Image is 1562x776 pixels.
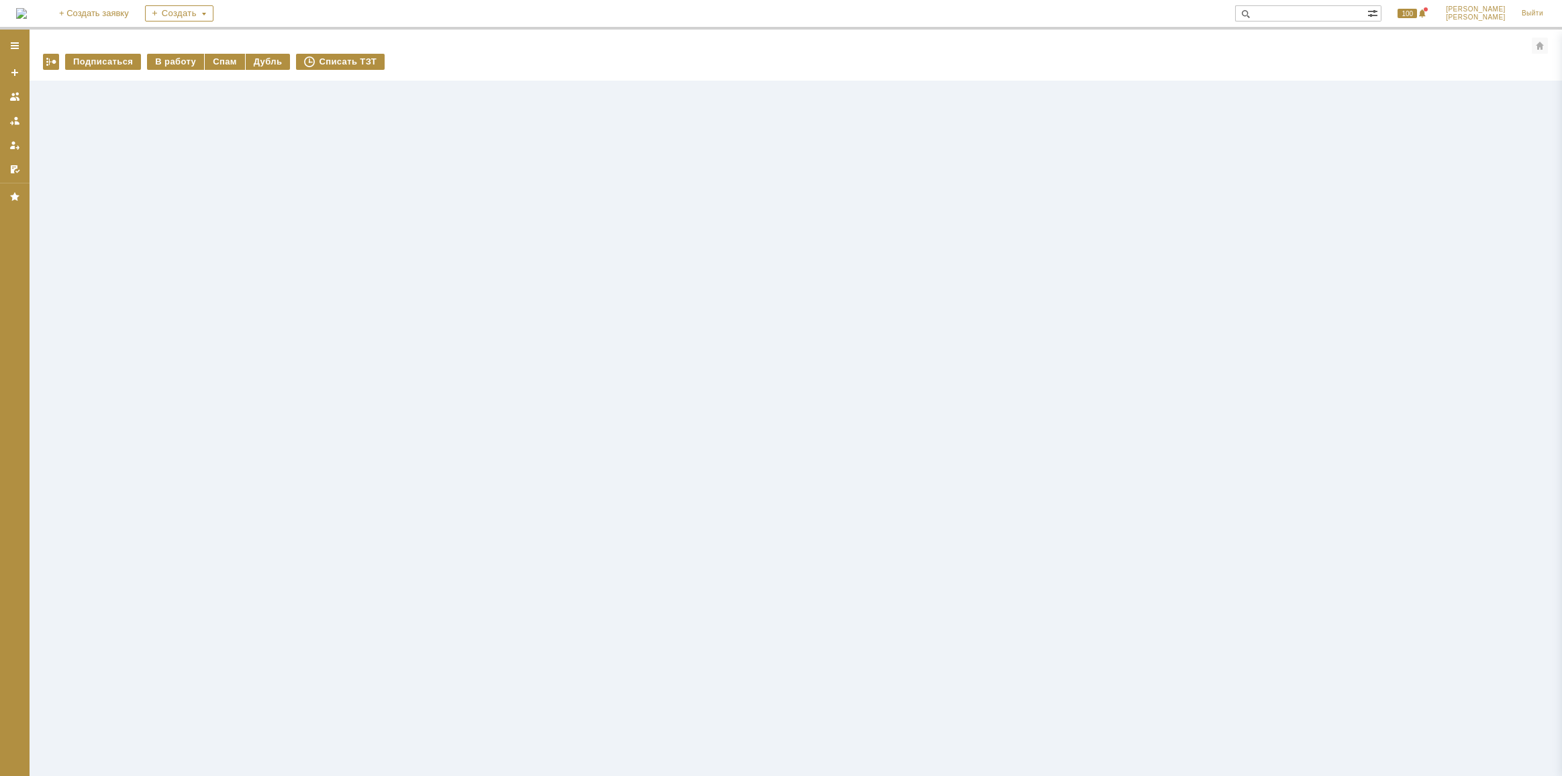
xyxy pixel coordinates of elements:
[16,8,27,19] img: logo
[4,62,26,83] a: Создать заявку
[1398,9,1417,18] span: 100
[43,54,59,70] div: Работа с массовостью
[1532,38,1548,54] div: Сделать домашней страницей
[4,159,26,180] a: Мои согласования
[1367,6,1381,19] span: Расширенный поиск
[145,5,213,21] div: Создать
[16,8,27,19] a: Перейти на домашнюю страницу
[4,86,26,107] a: Заявки на командах
[4,110,26,132] a: Заявки в моей ответственности
[4,134,26,156] a: Мои заявки
[1446,13,1506,21] span: [PERSON_NAME]
[1446,5,1506,13] span: [PERSON_NAME]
